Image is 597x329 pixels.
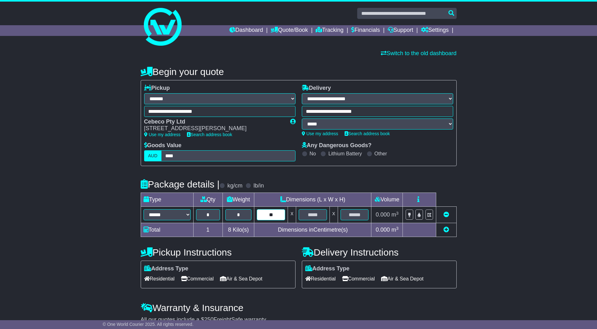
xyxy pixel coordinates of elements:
[204,316,214,323] span: 250
[329,207,338,223] td: x
[271,25,308,36] a: Quote/Book
[229,25,263,36] a: Dashboard
[371,193,403,207] td: Volume
[254,193,371,207] td: Dimensions (L x W x H)
[144,125,284,132] div: [STREET_ADDRESS][PERSON_NAME]
[103,322,194,327] span: © One World Courier 2025. All rights reserved.
[342,274,375,284] span: Commercial
[141,247,296,257] h4: Pickup Instructions
[144,150,162,161] label: AUD
[381,274,424,284] span: Air & Sea Depot
[345,131,390,136] a: Search address book
[376,227,390,233] span: 0.000
[391,211,399,218] span: m
[253,182,264,189] label: lb/in
[144,85,170,92] label: Pickup
[305,265,350,272] label: Address Type
[220,274,262,284] span: Air & Sea Depot
[310,151,316,157] label: No
[391,227,399,233] span: m
[305,274,336,284] span: Residential
[193,193,222,207] td: Qty
[381,50,456,56] a: Switch to the old dashboard
[388,25,413,36] a: Support
[443,227,449,233] a: Add new item
[222,223,254,237] td: Kilo(s)
[144,118,284,125] div: Cebeco Pty Ltd
[328,151,362,157] label: Lithium Battery
[141,179,220,189] h4: Package details |
[181,274,214,284] span: Commercial
[316,25,343,36] a: Tracking
[396,211,399,216] sup: 3
[375,151,387,157] label: Other
[141,316,457,323] div: All our quotes include a $ FreightSafe warranty.
[141,223,193,237] td: Total
[302,142,372,149] label: Any Dangerous Goods?
[144,142,182,149] label: Goods Value
[302,131,338,136] a: Use my address
[227,182,242,189] label: kg/cm
[141,193,193,207] td: Type
[351,25,380,36] a: Financials
[288,207,296,223] td: x
[141,303,457,313] h4: Warranty & Insurance
[228,227,231,233] span: 8
[144,274,175,284] span: Residential
[302,85,331,92] label: Delivery
[396,226,399,231] sup: 3
[443,211,449,218] a: Remove this item
[302,247,457,257] h4: Delivery Instructions
[376,211,390,218] span: 0.000
[421,25,449,36] a: Settings
[141,66,457,77] h4: Begin your quote
[222,193,254,207] td: Weight
[193,223,222,237] td: 1
[254,223,371,237] td: Dimensions in Centimetre(s)
[144,132,181,137] a: Use my address
[187,132,232,137] a: Search address book
[144,265,189,272] label: Address Type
